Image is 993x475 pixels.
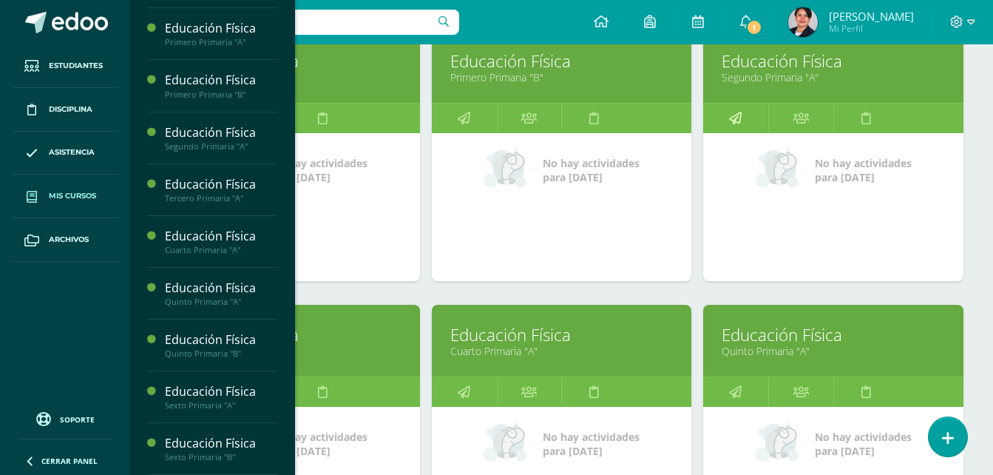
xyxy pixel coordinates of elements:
a: Educación Física [722,50,945,73]
div: Educación Física [165,176,277,193]
a: Educación FísicaSegundo Primaria "A" [165,124,277,152]
a: Educación FísicaSexto Primaria "B" [165,435,277,462]
a: Cuarto Primaria "A" [450,344,674,358]
div: Educación Física [165,228,277,245]
a: Educación FísicaSexto Primaria "A" [165,383,277,411]
span: Estudiantes [49,60,103,72]
span: Mis cursos [49,190,96,202]
a: Asistencia [12,132,118,175]
a: Primero Primaria "B" [450,70,674,84]
input: Busca un usuario... [140,10,459,35]
a: Educación Física [722,323,945,346]
span: Asistencia [49,146,95,158]
a: Educación Física [450,50,674,73]
span: Soporte [60,414,95,425]
span: No hay actividades para [DATE] [271,430,367,458]
a: Educación FísicaPrimero Primaria "B" [165,72,277,99]
img: no_activities_small.png [484,148,532,192]
span: No hay actividades para [DATE] [815,430,912,458]
span: Disciplina [49,104,92,115]
span: No hay actividades para [DATE] [543,430,640,458]
div: Quinto Primaria "B" [165,348,277,359]
a: Segundo Primaria "A" [722,70,945,84]
div: Segundo Primaria "A" [165,141,277,152]
div: Primero Primaria "B" [165,90,277,100]
a: Soporte [18,408,112,428]
span: 1 [746,19,762,36]
img: no_activities_small.png [756,148,804,192]
span: No hay actividades para [DATE] [543,156,640,184]
a: Educación FísicaPrimero Primaria "A" [165,20,277,47]
a: Archivos [12,218,118,262]
span: Archivos [49,234,89,246]
div: Educación Física [165,331,277,348]
div: Sexto Primaria "B" [165,452,277,462]
div: Educación Física [165,124,277,141]
div: Tercero Primaria "A" [165,193,277,203]
img: no_activities_small.png [484,422,532,466]
div: Educación Física [165,20,277,37]
a: Disciplina [12,88,118,132]
div: Cuarto Primaria "A" [165,245,277,255]
a: Quinto Primaria "A" [722,344,945,358]
span: Cerrar panel [41,456,98,466]
a: Educación FísicaTercero Primaria "A" [165,176,277,203]
a: Educación FísicaCuarto Primaria "A" [165,228,277,255]
div: Educación Física [165,435,277,452]
a: Educación FísicaQuinto Primaria "B" [165,331,277,359]
div: Primero Primaria "A" [165,37,277,47]
a: Educación Física [450,323,674,346]
span: [PERSON_NAME] [829,9,914,24]
div: Educación Física [165,72,277,89]
span: No hay actividades para [DATE] [271,156,367,184]
div: Sexto Primaria "A" [165,400,277,411]
div: Quinto Primaria "A" [165,297,277,307]
a: Mis cursos [12,175,118,218]
span: Mi Perfil [829,22,914,35]
a: Educación FísicaQuinto Primaria "A" [165,280,277,307]
a: Estudiantes [12,44,118,88]
div: Educación Física [165,280,277,297]
span: No hay actividades para [DATE] [815,156,912,184]
div: Educación Física [165,383,277,400]
img: no_activities_small.png [756,422,804,466]
img: 3217bf023867309e5ca14012f13f6a8c.png [788,7,818,37]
